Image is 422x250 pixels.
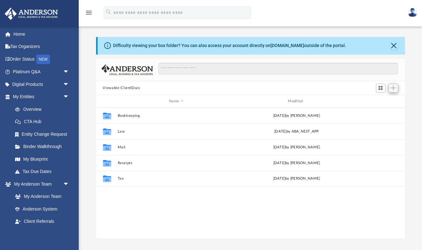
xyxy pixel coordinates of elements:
a: Tax Due Dates [9,165,79,178]
button: Add [389,84,398,92]
div: [DATE] by [PERSON_NAME] [238,160,355,166]
div: [DATE] by ABA_NEST_APP [238,129,355,134]
a: Platinum Q&Aarrow_drop_down [4,66,79,78]
div: Modified [237,98,355,104]
span: arrow_drop_down [63,228,76,241]
i: menu [85,9,93,16]
button: Viewable-ClientDocs [103,85,140,91]
div: id [358,98,402,104]
a: [DOMAIN_NAME] [271,43,304,48]
div: id [99,98,114,104]
button: Receipts [117,161,235,165]
img: User Pic [408,8,417,17]
a: Home [4,28,79,40]
a: Order StatusNEW [4,53,79,66]
a: My Blueprint [9,153,76,165]
a: menu [85,12,93,16]
a: Binder Walkthrough [9,140,79,153]
button: Close [390,41,398,50]
a: My Documentsarrow_drop_down [4,228,76,240]
span: arrow_drop_down [63,178,76,191]
div: grid [96,108,405,238]
a: Client Referrals [9,215,76,228]
a: Entity Change Request [9,128,79,140]
a: Digital Productsarrow_drop_down [4,78,79,91]
span: arrow_drop_down [63,78,76,91]
a: CTA Hub [9,116,79,128]
a: Overview [9,103,79,116]
img: Anderson Advisors Platinum Portal [3,8,60,20]
a: Anderson System [9,203,76,215]
button: Law [117,129,235,134]
button: Mail [117,145,235,149]
i: search [105,9,112,15]
span: arrow_drop_down [63,66,76,79]
div: Name [117,98,235,104]
a: Tax Organizers [4,40,79,53]
a: My Entitiesarrow_drop_down [4,91,79,103]
input: Search files and folders [158,63,398,75]
div: [DATE] by [PERSON_NAME] [238,145,355,150]
button: Bookkeeping [117,114,235,118]
div: [DATE] by [PERSON_NAME] [238,176,355,182]
a: My Anderson Teamarrow_drop_down [4,178,76,190]
a: My Anderson Team [9,190,72,203]
button: Switch to Grid View [376,84,385,92]
div: [DATE] by [PERSON_NAME] [238,113,355,119]
div: Difficulty viewing your box folder? You can also access your account directly on outside of the p... [113,42,346,49]
div: NEW [36,55,50,64]
button: Tax [117,177,235,181]
span: arrow_drop_down [63,91,76,104]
